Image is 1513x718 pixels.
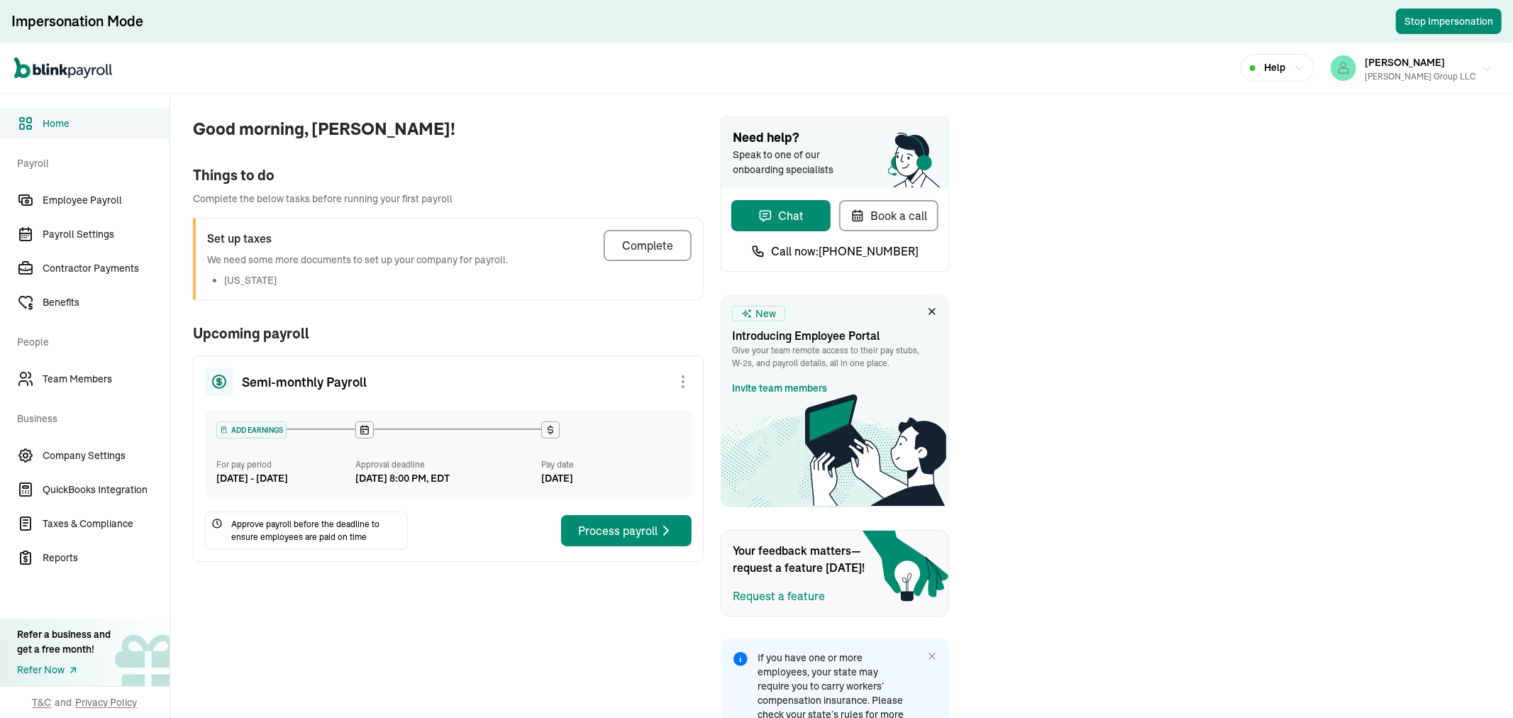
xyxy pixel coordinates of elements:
span: Employee Payroll [43,193,170,208]
div: Refer a business and get a free month! [17,627,111,657]
button: [PERSON_NAME][PERSON_NAME] Group LLC [1325,50,1499,86]
span: Business [17,397,161,437]
iframe: Chat Widget [1278,565,1513,718]
div: Pay date [541,458,680,471]
h3: Set up taxes [207,230,508,247]
div: Things to do [193,165,704,186]
nav: Global [14,48,112,89]
span: Team Members [43,372,170,387]
div: ADD EARNINGS [217,422,286,438]
button: Chat [731,200,831,231]
span: Your feedback matters—request a feature [DATE]! [733,542,875,576]
span: Home [43,116,170,131]
span: Company Settings [43,448,170,463]
button: Complete [604,230,692,261]
span: Upcoming payroll [193,323,704,344]
div: [PERSON_NAME] Group LLC [1365,70,1476,83]
span: Complete the below tasks before running your first payroll [193,192,704,206]
div: Book a call [850,207,927,224]
div: [DATE] [541,471,680,486]
span: New [755,306,776,321]
span: Benefits [43,295,170,310]
span: Approve payroll before the deadline to ensure employees are paid on time [231,518,401,543]
button: Help [1241,54,1314,82]
span: [PERSON_NAME] [1365,56,1445,69]
span: Reports [43,551,170,565]
a: Invite team members [732,381,827,396]
span: People [17,321,161,360]
div: Impersonation Mode [11,11,143,31]
span: Good morning, [PERSON_NAME]! [193,116,704,142]
div: [DATE] - [DATE] [216,471,355,486]
div: Chat [758,207,804,224]
button: Request a feature [733,587,825,604]
span: Semi-monthly Payroll [242,372,367,392]
div: For pay period [216,458,355,471]
span: Call now: [PHONE_NUMBER] [771,243,919,260]
span: Payroll Settings [43,227,170,242]
span: Contractor Payments [43,261,170,276]
span: Need help? [733,128,937,148]
span: Speak to one of our onboarding specialists [733,148,853,177]
span: Payroll [17,142,161,182]
p: Give your team remote access to their pay stubs, W‑2s, and payroll details, all in one place. [732,344,938,370]
h3: Introducing Employee Portal [732,327,938,344]
p: We need some more documents to set up your company for payroll. [207,253,508,267]
span: Taxes & Compliance [43,517,170,531]
div: Complete [622,237,673,254]
div: Process payroll [578,522,675,539]
span: QuickBooks Integration [43,482,170,497]
div: [DATE] 8:00 PM, EDT [355,471,450,486]
a: Refer Now [17,663,111,678]
span: Help [1264,60,1285,75]
button: Process payroll [561,515,692,546]
div: Approval deadline [355,458,536,471]
li: [US_STATE] [224,273,508,288]
span: Privacy Policy [76,695,138,709]
span: T&C [33,695,52,709]
button: Stop Impersonation [1396,9,1502,34]
button: Book a call [839,200,938,231]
